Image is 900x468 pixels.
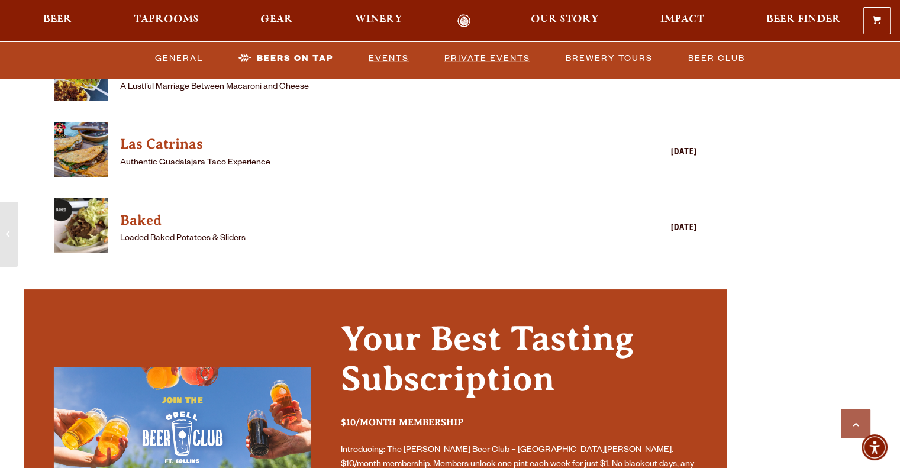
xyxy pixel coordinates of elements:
[766,15,840,24] span: Beer Finder
[341,319,698,411] h2: Your Best Tasting Subscription
[120,80,597,95] p: A Lustful Marriage Between Macaroni and Cheese
[523,14,607,28] a: Our Story
[660,15,704,24] span: Impact
[531,15,599,24] span: Our Story
[120,133,597,156] a: View Las Catrinas details (opens in a new window)
[602,222,697,236] div: [DATE]
[120,232,597,246] p: Loaded Baked Potatoes & Sliders
[120,156,597,170] p: Authentic Guadalajara Taco Experience
[36,14,80,28] a: Beer
[561,44,657,72] a: Brewery Tours
[364,44,414,72] a: Events
[442,14,486,28] a: Odell Home
[758,14,848,28] a: Beer Finder
[43,15,72,24] span: Beer
[683,44,750,72] a: Beer Club
[120,135,597,154] h4: Las Catrinas
[54,122,108,183] a: View Las Catrinas details (opens in a new window)
[260,15,293,24] span: Gear
[134,15,199,24] span: Taprooms
[841,409,870,438] a: Scroll to top
[341,417,698,438] h3: $10/month membership
[54,198,108,259] a: View Baked details (opens in a new window)
[150,44,208,72] a: General
[120,211,597,230] h4: Baked
[120,209,597,233] a: View Baked details (opens in a new window)
[234,44,338,72] a: Beers on Tap
[440,44,535,72] a: Private Events
[126,14,207,28] a: Taprooms
[347,14,410,28] a: Winery
[355,15,402,24] span: Winery
[653,14,712,28] a: Impact
[253,14,301,28] a: Gear
[54,122,108,177] img: thumbnail food truck
[862,434,888,460] div: Accessibility Menu
[602,146,697,160] div: [DATE]
[54,198,108,253] img: thumbnail food truck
